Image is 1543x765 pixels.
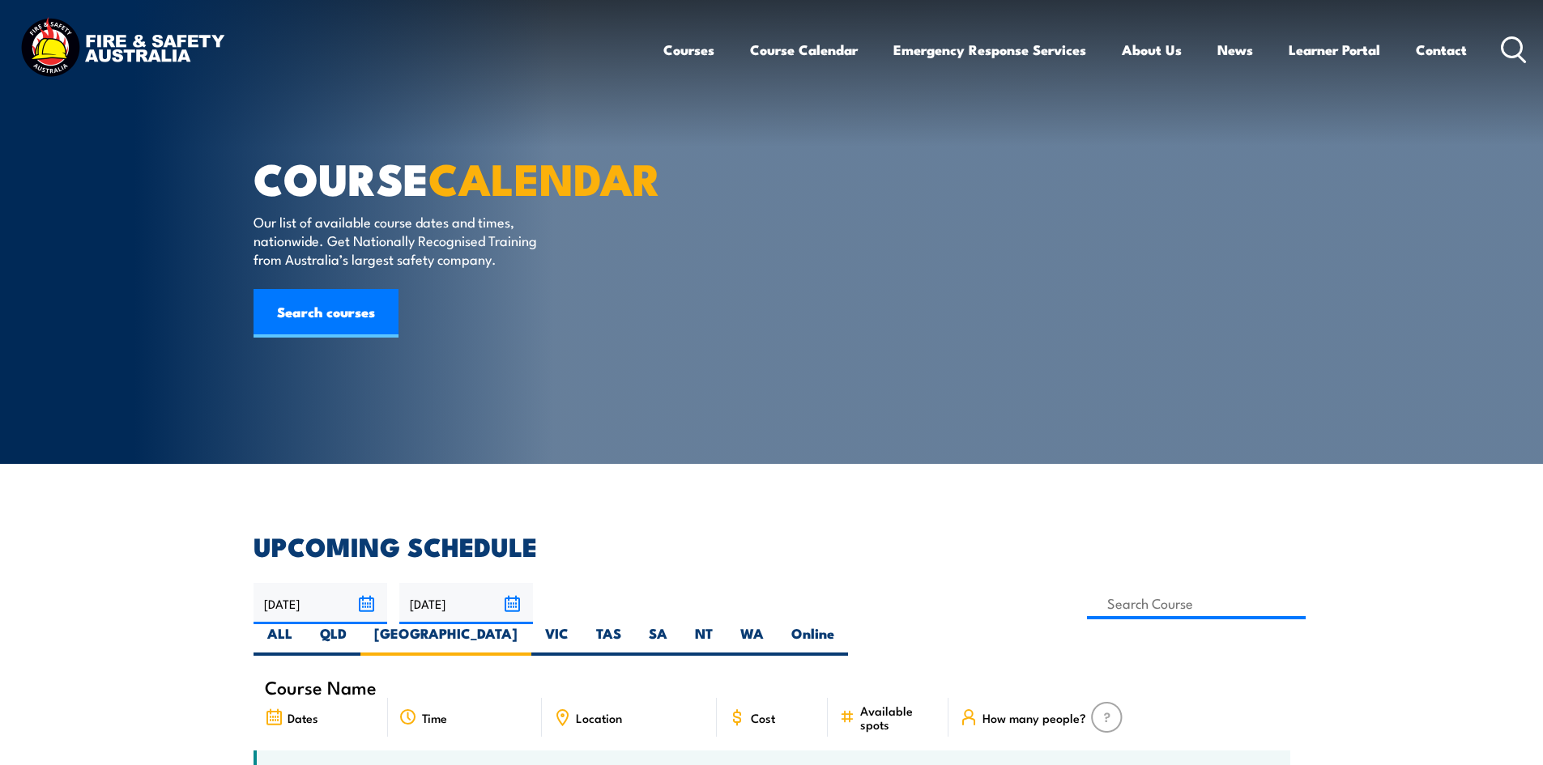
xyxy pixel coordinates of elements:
[860,703,937,731] span: Available spots
[982,711,1086,725] span: How many people?
[635,624,681,656] label: SA
[681,624,727,656] label: NT
[399,583,533,624] input: To date
[576,711,622,725] span: Location
[288,711,318,725] span: Dates
[727,624,778,656] label: WA
[582,624,635,656] label: TAS
[306,624,360,656] label: QLD
[893,28,1086,71] a: Emergency Response Services
[531,624,582,656] label: VIC
[1122,28,1182,71] a: About Us
[751,711,775,725] span: Cost
[254,583,387,624] input: From date
[254,159,654,197] h1: COURSE
[254,534,1290,557] h2: UPCOMING SCHEDULE
[778,624,848,656] label: Online
[428,143,661,210] strong: CALENDAR
[1289,28,1380,71] a: Learner Portal
[422,711,447,725] span: Time
[663,28,714,71] a: Courses
[750,28,858,71] a: Course Calendar
[254,624,306,656] label: ALL
[360,624,531,656] label: [GEOGRAPHIC_DATA]
[1087,588,1306,619] input: Search Course
[265,680,377,694] span: Course Name
[254,212,549,269] p: Our list of available course dates and times, nationwide. Get Nationally Recognised Training from...
[254,289,399,338] a: Search courses
[1416,28,1467,71] a: Contact
[1217,28,1253,71] a: News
